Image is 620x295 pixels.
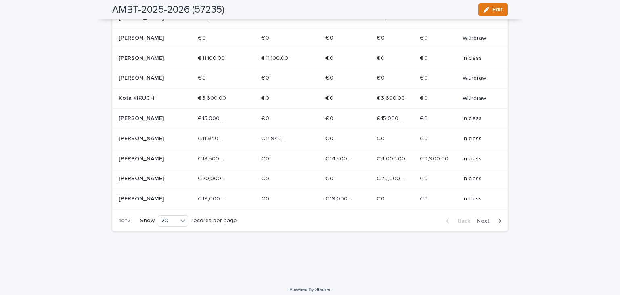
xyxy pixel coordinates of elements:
p: In class [463,196,495,202]
p: In class [463,156,495,162]
a: Powered By Stacker [289,287,330,292]
tr: Kota KIKUCHI€ 3,600.00€ 3,600.00 € 0€ 0 € 0€ 0 € 3,600.00€ 3,600.00 € 0€ 0 Withdraw [112,88,508,109]
tr: [PERSON_NAME]€ 0€ 0 € 0€ 0 € 0€ 0 € 0€ 0 € 0€ 0 Withdraw [112,68,508,88]
p: € 0 [261,93,271,102]
p: € 19,000.00 [325,194,356,202]
p: € 11,100.00 [261,53,290,62]
span: Next [477,218,494,224]
p: [PERSON_NAME] [119,55,176,62]
p: € 0 [377,73,386,82]
p: Withdraw [463,95,495,102]
tr: [PERSON_NAME]€ 11,940.00€ 11,940.00 € 11,940.00€ 11,940.00 € 0€ 0 € 0€ 0 € 0€ 0 In class [112,129,508,149]
span: Back [453,218,470,224]
p: € 20,000.00 [377,174,407,182]
p: Withdraw [463,75,495,82]
p: € 0 [325,114,335,122]
p: [PERSON_NAME] [119,196,176,202]
p: In class [463,175,495,182]
p: € 15,000.00 [198,114,228,122]
p: € 0 [198,33,207,42]
p: € 0 [325,93,335,102]
p: € 0 [261,194,271,202]
p: € 14,500.00 [325,154,356,162]
p: [PERSON_NAME] [119,135,176,142]
p: € 0 [420,134,429,142]
p: € 0 [420,33,429,42]
p: € 0 [325,174,335,182]
p: [PERSON_NAME] [119,115,176,122]
p: [PERSON_NAME] [119,175,176,182]
p: [PERSON_NAME] [119,75,176,82]
p: € 4,000.00 [377,154,407,162]
p: € 11,940.00 [261,134,291,142]
p: € 0 [325,53,335,62]
p: Show [140,217,155,224]
p: € 11,100.00 [198,53,226,62]
tr: [PERSON_NAME]€ 15,000.00€ 15,000.00 € 0€ 0 € 0€ 0 € 15,000.00€ 15,000.00 € 0€ 0 In class [112,108,508,129]
p: € 20,000.00 [198,174,228,182]
p: In class [463,135,495,142]
p: € 0 [420,93,429,102]
p: € 0 [325,73,335,82]
p: € 0 [325,134,335,142]
tr: [PERSON_NAME]€ 18,500.00€ 18,500.00 € 0€ 0 € 14,500.00€ 14,500.00 € 4,000.00€ 4,000.00 € 4,900.00... [112,149,508,169]
p: € 0 [261,154,271,162]
p: In class [463,115,495,122]
p: € 0 [325,33,335,42]
div: 20 [158,217,178,225]
p: € 4,900.00 [420,154,450,162]
span: Edit [492,7,503,13]
p: € 0 [377,53,386,62]
p: € 0 [420,194,429,202]
p: € 0 [377,134,386,142]
p: € 0 [377,194,386,202]
p: [PERSON_NAME] [119,156,176,162]
p: € 0 [261,174,271,182]
p: € 0 [198,73,207,82]
tr: [PERSON_NAME]€ 0€ 0 € 0€ 0 € 0€ 0 € 0€ 0 € 0€ 0 Withdraw [112,28,508,48]
p: records per page [191,217,237,224]
tr: [PERSON_NAME]€ 11,100.00€ 11,100.00 € 11,100.00€ 11,100.00 € 0€ 0 € 0€ 0 € 0€ 0 In class [112,48,508,68]
h2: AMBT-2025-2026 (57235) [112,4,224,16]
p: [PERSON_NAME] [119,35,176,42]
p: Kota KIKUCHI [119,95,176,102]
p: € 0 [420,174,429,182]
p: € 0 [261,114,271,122]
tr: [PERSON_NAME]€ 19,000.00€ 19,000.00 € 0€ 0 € 19,000.00€ 19,000.00 € 0€ 0 € 0€ 0 In class [112,189,508,209]
p: € 19,000.00 [198,194,228,202]
p: € 15,000.00 [377,114,407,122]
p: € 0 [261,33,271,42]
tr: [PERSON_NAME]€ 20,000.00€ 20,000.00 € 0€ 0 € 0€ 0 € 20,000.00€ 20,000.00 € 0€ 0 In class [112,169,508,189]
p: € 0 [420,114,429,122]
p: € 3,600.00 [198,93,228,102]
p: € 18,500.00 [198,154,228,162]
p: 1 of 2 [112,211,137,231]
button: Next [473,217,508,225]
p: € 11,940.00 [198,134,228,142]
button: Back [440,217,473,225]
p: € 0 [377,33,386,42]
p: € 0 [261,73,271,82]
p: € 3,600.00 [377,93,406,102]
button: Edit [478,3,508,16]
p: Withdraw [463,35,495,42]
p: € 0 [420,53,429,62]
p: In class [463,55,495,62]
p: € 0 [420,73,429,82]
